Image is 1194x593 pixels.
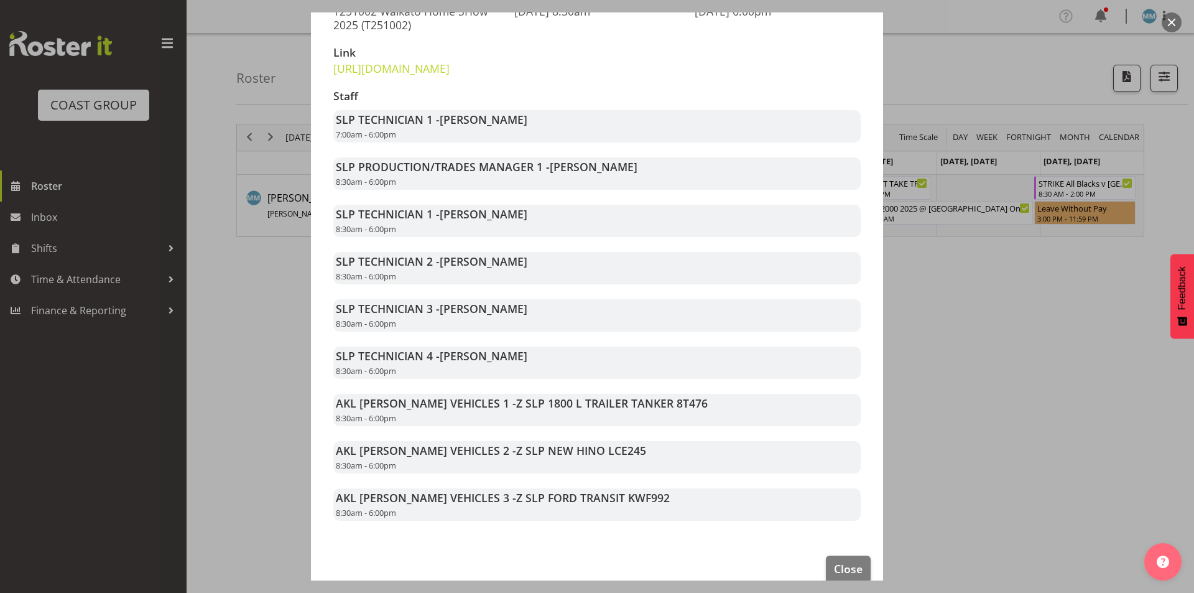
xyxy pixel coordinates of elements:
[1177,266,1188,310] span: Feedback
[514,4,680,18] p: [DATE] 8:30am
[336,159,637,174] strong: SLP PRODUCTION/TRADES MANAGER 1 -
[336,507,396,518] span: 8:30am - 6:00pm
[336,176,396,187] span: 8:30am - 6:00pm
[336,460,396,471] span: 8:30am - 6:00pm
[336,413,396,424] span: 8:30am - 6:00pm
[1157,556,1169,568] img: help-xxl-2.png
[516,396,708,411] span: Z SLP 1800 L TRAILER TANKER 8T476
[336,223,396,235] span: 8:30am - 6:00pm
[550,159,637,174] span: [PERSON_NAME]
[516,490,670,505] span: Z SLP FORD TRANSIT KWF992
[336,348,527,363] strong: SLP TECHNICIAN 4 -
[333,47,499,59] h3: Link
[516,443,646,458] span: Z SLP NEW HINO LCE245
[826,556,871,583] button: Close
[336,396,708,411] strong: AKL [PERSON_NAME] VEHICLES 1 -
[336,318,396,329] span: 8:30am - 6:00pm
[695,4,861,18] p: [DATE] 6:00pm
[440,112,527,127] span: [PERSON_NAME]
[336,443,646,458] strong: AKL [PERSON_NAME] VEHICLES 2 -
[333,61,450,76] a: [URL][DOMAIN_NAME]
[440,301,527,316] span: [PERSON_NAME]
[834,561,863,577] span: Close
[440,254,527,269] span: [PERSON_NAME]
[336,490,670,505] strong: AKL [PERSON_NAME] VEHICLES 3 -
[336,271,396,282] span: 8:30am - 6:00pm
[336,301,527,316] strong: SLP TECHNICIAN 3 -
[336,254,527,269] strong: SLP TECHNICIAN 2 -
[440,207,527,222] span: [PERSON_NAME]
[440,348,527,363] span: [PERSON_NAME]
[336,365,396,376] span: 8:30am - 6:00pm
[333,90,861,103] h3: Staff
[336,207,527,222] strong: SLP TECHNICIAN 1 -
[333,4,499,32] p: T251002 Waikato Home SHow 2025 (T251002)
[336,112,527,127] strong: SLP TECHNICIAN 1 -
[1170,254,1194,339] button: Feedback - Show survey
[336,129,396,140] span: 7:00am - 6:00pm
